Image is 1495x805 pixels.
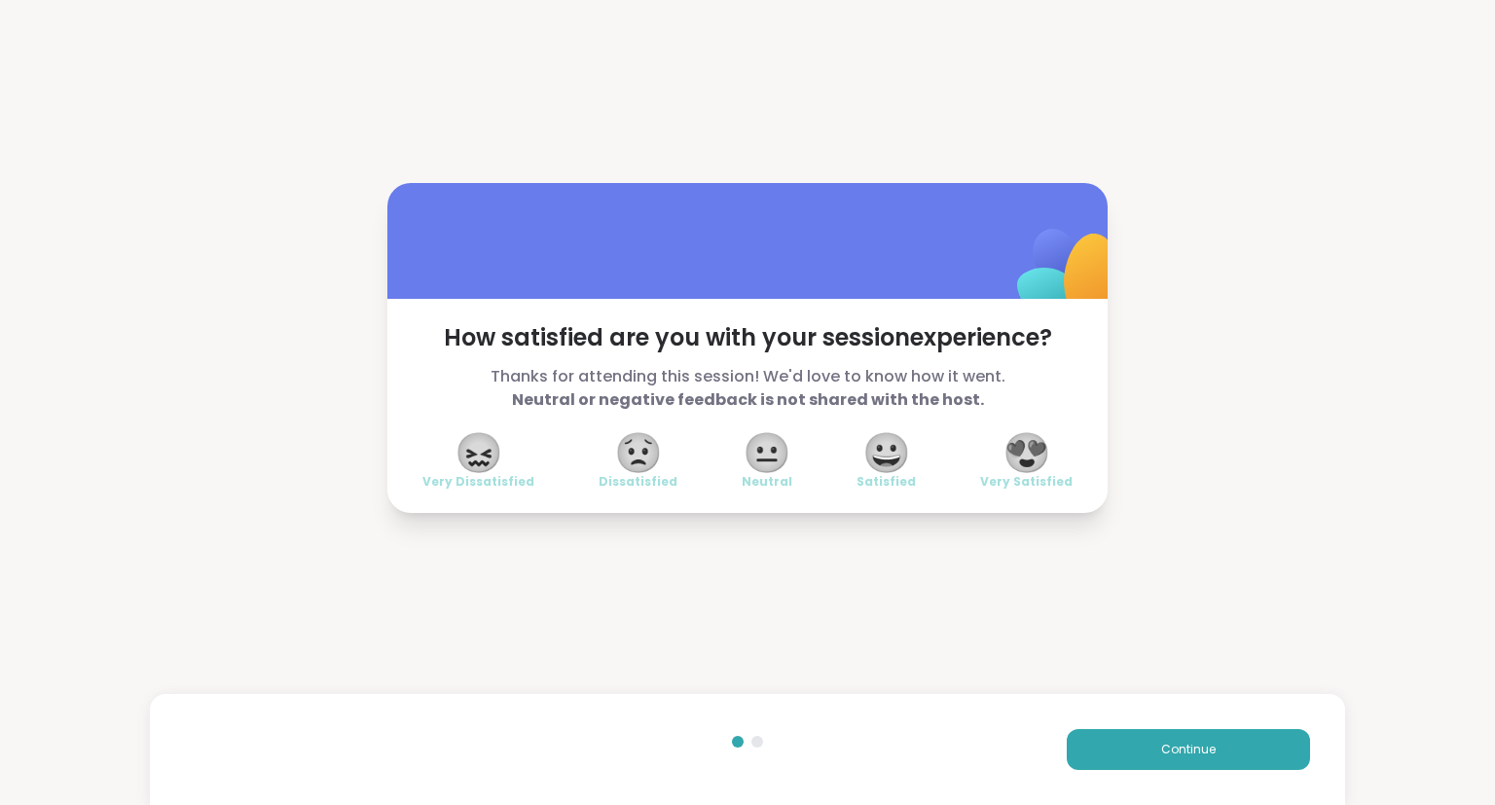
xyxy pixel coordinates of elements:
span: 😖 [455,435,503,470]
span: Very Dissatisfied [422,474,534,490]
span: Neutral [742,474,792,490]
span: 😍 [1003,435,1051,470]
span: Satisfied [857,474,916,490]
span: Very Satisfied [980,474,1073,490]
span: 😟 [614,435,663,470]
span: How satisfied are you with your session experience? [422,322,1073,353]
span: Thanks for attending this session! We'd love to know how it went. [422,365,1073,412]
b: Neutral or negative feedback is not shared with the host. [512,388,984,411]
button: Continue [1067,729,1310,770]
img: ShareWell Logomark [971,178,1165,372]
span: 😐 [743,435,791,470]
span: Dissatisfied [599,474,677,490]
span: 😀 [862,435,911,470]
span: Continue [1161,741,1216,758]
